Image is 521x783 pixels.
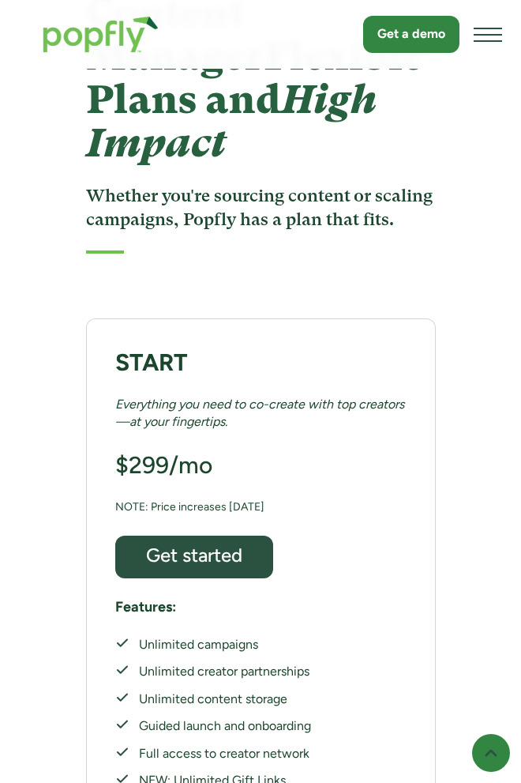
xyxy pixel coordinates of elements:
[115,499,264,516] div: NOTE: Price increases [DATE]
[115,597,176,617] h5: Features:
[86,33,424,166] span: Flexible Plans and
[115,397,404,429] em: Everything you need to co-create with top creators—at your fingertips.
[474,16,502,54] div: menu
[377,25,445,43] div: Get a demo
[139,636,311,653] div: Unlimited campaigns
[139,717,311,735] div: Guided launch and onboarding
[129,547,259,564] div: Get started
[139,663,311,680] div: Unlimited creator partnerships
[86,77,377,166] em: High Impact
[86,184,436,231] h3: Whether you're sourcing content or scaling campaigns, Popfly has a plan that fits.
[139,691,311,708] div: Unlimited content storage
[115,536,273,578] a: Get started
[115,450,212,480] h3: $299/mo
[363,16,459,52] a: Get a demo
[139,745,311,762] div: Full access to creator network
[115,348,188,377] strong: START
